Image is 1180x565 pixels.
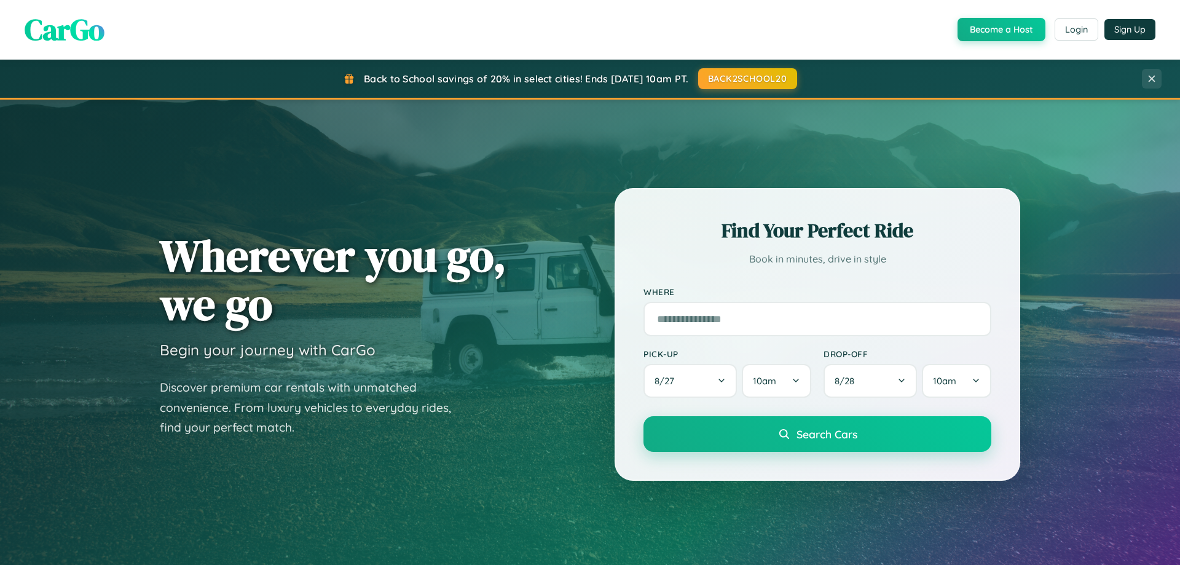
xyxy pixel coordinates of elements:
button: 10am [922,364,991,398]
button: Become a Host [958,18,1045,41]
label: Where [643,286,991,297]
h3: Begin your journey with CarGo [160,341,376,359]
span: 8 / 27 [655,375,680,387]
span: 8 / 28 [835,375,860,387]
span: 10am [933,375,956,387]
h1: Wherever you go, we go [160,231,506,328]
button: 8/28 [824,364,917,398]
button: Sign Up [1104,19,1155,40]
button: Login [1055,18,1098,41]
span: Back to School savings of 20% in select cities! Ends [DATE] 10am PT. [364,73,688,85]
p: Book in minutes, drive in style [643,250,991,268]
span: 10am [753,375,776,387]
button: 10am [742,364,811,398]
span: CarGo [25,9,104,50]
span: Search Cars [796,427,857,441]
label: Drop-off [824,349,991,359]
p: Discover premium car rentals with unmatched convenience. From luxury vehicles to everyday rides, ... [160,377,467,438]
button: Search Cars [643,416,991,452]
button: 8/27 [643,364,737,398]
h2: Find Your Perfect Ride [643,217,991,244]
button: BACK2SCHOOL20 [698,68,797,89]
label: Pick-up [643,349,811,359]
